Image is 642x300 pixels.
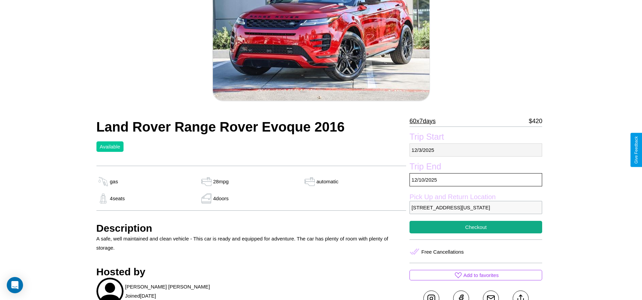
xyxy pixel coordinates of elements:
h2: Land Rover Range Rover Evoque 2016 [96,119,406,135]
h3: Hosted by [96,266,406,278]
p: 12 / 10 / 2025 [409,173,542,186]
div: Open Intercom Messenger [7,277,23,293]
button: Checkout [409,221,542,233]
p: Free Cancellations [421,247,464,256]
p: [STREET_ADDRESS][US_STATE] [409,201,542,214]
label: Trip Start [409,132,542,143]
button: Add to favorites [409,270,542,280]
img: gas [96,177,110,187]
h3: Description [96,223,406,234]
p: gas [110,177,118,186]
p: [PERSON_NAME] [PERSON_NAME] [125,282,210,291]
p: automatic [316,177,338,186]
p: Add to favorites [463,271,499,280]
p: 4 seats [110,194,125,203]
p: 60 x 7 days [409,116,436,126]
img: gas [200,193,213,204]
p: 4 doors [213,194,229,203]
p: $ 420 [529,116,542,126]
label: Pick Up and Return Location [409,193,542,201]
p: A safe, well maintained and clean vehicle - This car is ready and equipped for adventure. The car... [96,234,406,252]
img: gas [96,193,110,204]
img: gas [200,177,213,187]
p: Available [100,142,120,151]
div: Give Feedback [634,136,639,164]
img: gas [303,177,316,187]
p: 28 mpg [213,177,229,186]
label: Trip End [409,162,542,173]
p: 12 / 3 / 2025 [409,143,542,157]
